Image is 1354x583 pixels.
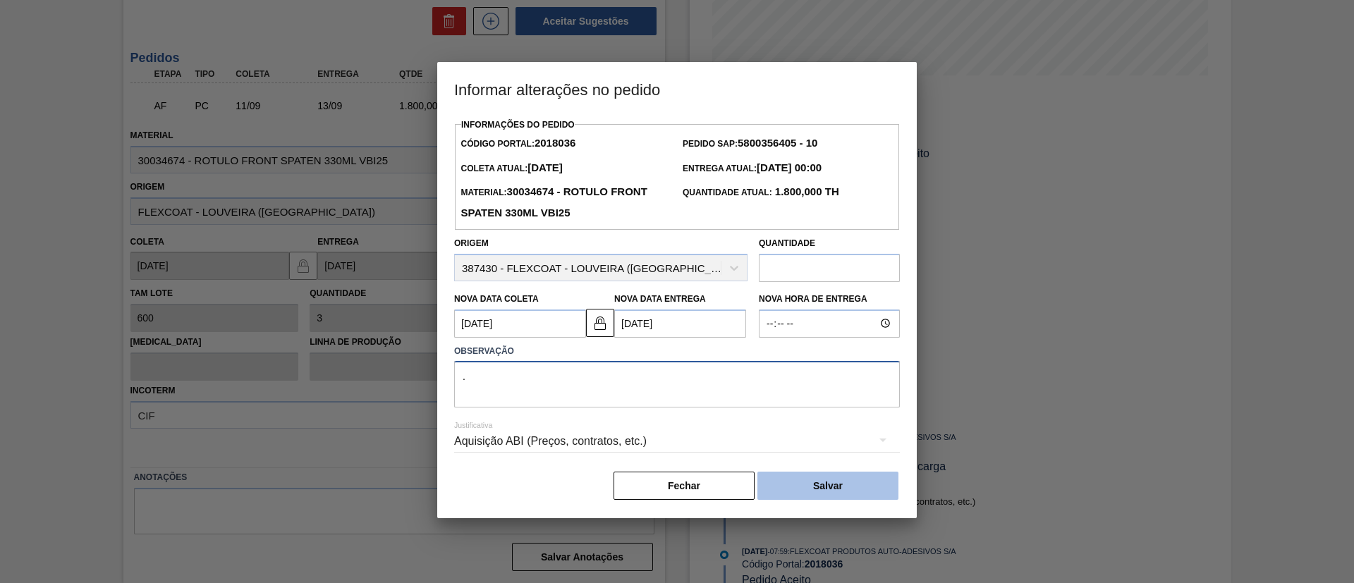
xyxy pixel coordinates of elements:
[759,289,900,309] label: Nova Hora de Entrega
[757,472,898,500] button: Salvar
[586,309,614,337] button: locked
[614,294,706,304] label: Nova Data Entrega
[592,314,609,331] img: locked
[527,161,563,173] strong: [DATE]
[454,341,900,362] label: Observação
[738,137,817,149] strong: 5800356405 - 10
[454,309,586,338] input: dd/mm/yyyy
[454,238,489,248] label: Origem
[614,472,755,500] button: Fechar
[461,185,647,219] strong: 30034674 - ROTULO FRONT SPATEN 330ML VBI25
[759,238,815,248] label: Quantidade
[454,294,539,304] label: Nova Data Coleta
[454,361,900,407] textarea: .
[461,164,562,173] span: Coleta Atual:
[683,164,822,173] span: Entrega Atual:
[454,422,900,461] div: Aquisição ABI (Preços, contratos, etc.)
[437,62,917,116] h3: Informar alterações no pedido
[757,161,822,173] strong: [DATE] 00:00
[614,309,746,338] input: dd/mm/yyyy
[683,188,839,197] span: Quantidade Atual:
[461,188,647,219] span: Material:
[535,137,575,149] strong: 2018036
[683,139,817,149] span: Pedido SAP:
[461,120,575,130] label: Informações do Pedido
[772,185,839,197] strong: 1.800,000 TH
[461,139,575,149] span: Código Portal:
